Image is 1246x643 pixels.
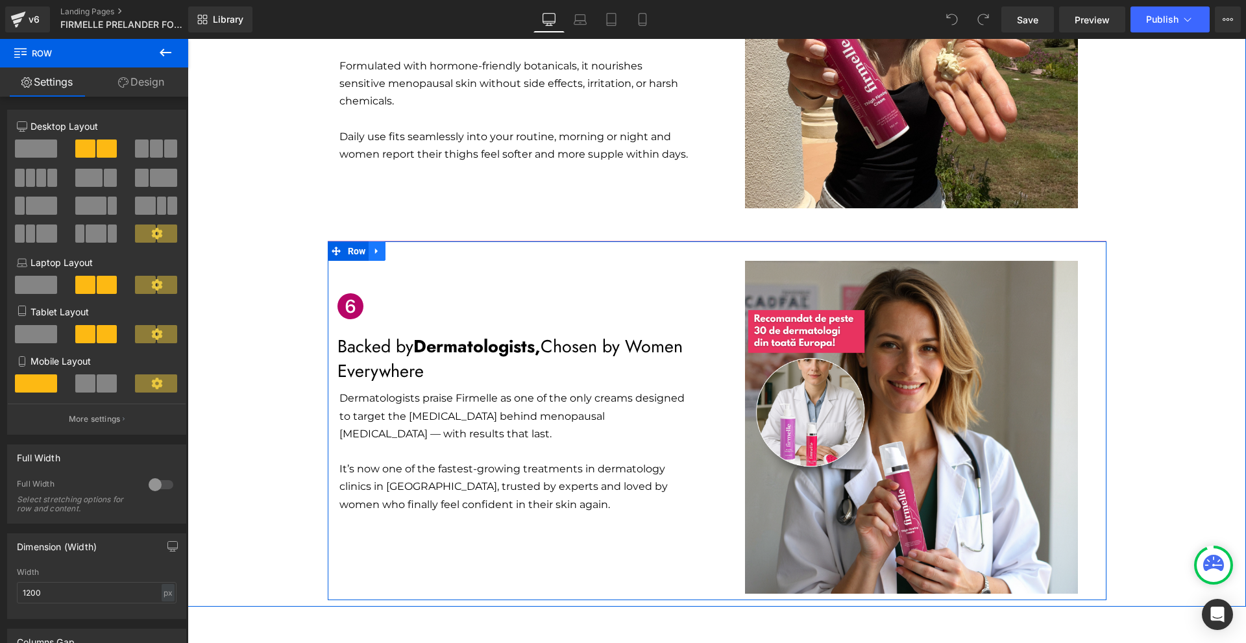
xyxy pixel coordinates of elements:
p: More settings [69,413,121,425]
span: Dermatologists, [226,295,353,320]
span: FIRMELLE PRELANDER FOR HORMONAL THIGHS [60,19,185,30]
input: auto [17,582,177,603]
a: New Library [188,6,252,32]
span: Publish [1146,14,1179,25]
a: Landing Pages [60,6,210,17]
p: Desktop Layout [17,119,177,133]
div: Width [17,568,177,577]
p: Mobile Layout [17,354,177,368]
p: Tablet Layout [17,305,177,319]
a: v6 [5,6,50,32]
a: Tablet [596,6,627,32]
button: More settings [8,404,186,434]
a: Mobile [627,6,658,32]
a: Desktop [533,6,565,32]
button: Publish [1130,6,1210,32]
span: Row [13,39,143,67]
button: Undo [939,6,965,32]
div: px [162,584,175,601]
a: Laptop [565,6,596,32]
p: Backed by Chosen by Women Everywhere [150,295,520,345]
button: Redo [970,6,996,32]
span: Preview [1075,13,1110,27]
p: Formulated with hormone-friendly botanicals, it nourishes sensitive menopausal skin without side ... [152,18,500,71]
p: Dermatologists praise Firmelle as one of the only creams designed to target the [MEDICAL_DATA] be... [152,350,500,404]
div: Select stretching options for row and content. [17,495,134,513]
div: Open Intercom Messenger [1202,599,1233,630]
div: Full Width [17,479,136,492]
p: Laptop Layout [17,256,177,269]
span: Row [157,202,182,222]
div: v6 [26,11,42,28]
span: Save [1017,13,1038,27]
div: Full Width [17,445,60,463]
p: Daily use fits seamlessly into your routine, morning or night and women report their thighs feel ... [152,89,500,124]
span: Library [213,14,243,25]
a: Preview [1059,6,1125,32]
a: Expand / Collapse [181,202,198,222]
a: Design [94,67,188,97]
button: More [1215,6,1241,32]
div: Dimension (Width) [17,534,97,552]
p: It’s now one of the fastest-growing treatments in dermatology clinics in [GEOGRAPHIC_DATA], trust... [152,421,500,474]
